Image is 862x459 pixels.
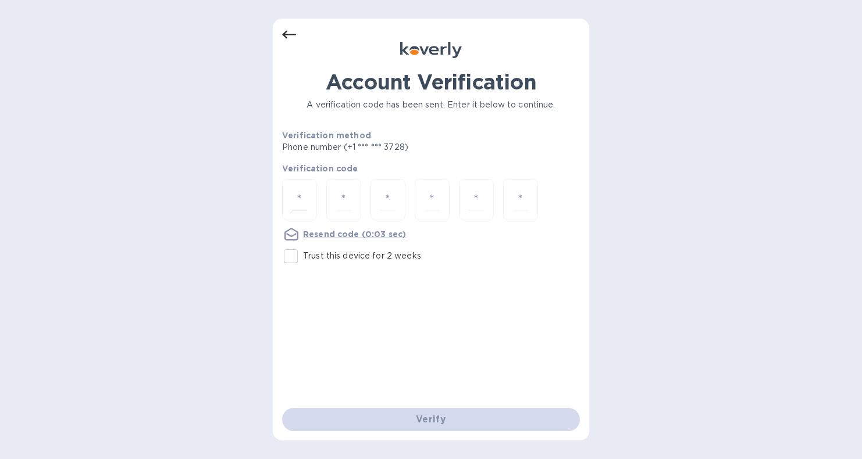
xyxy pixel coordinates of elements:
[282,141,497,153] p: Phone number (+1 *** *** 3728)
[303,250,421,262] p: Trust this device for 2 weeks
[303,229,406,239] u: Resend code (0:03 sec)
[282,163,580,174] p: Verification code
[282,131,371,140] b: Verification method
[282,99,580,111] p: A verification code has been sent. Enter it below to continue.
[282,70,580,94] h1: Account Verification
